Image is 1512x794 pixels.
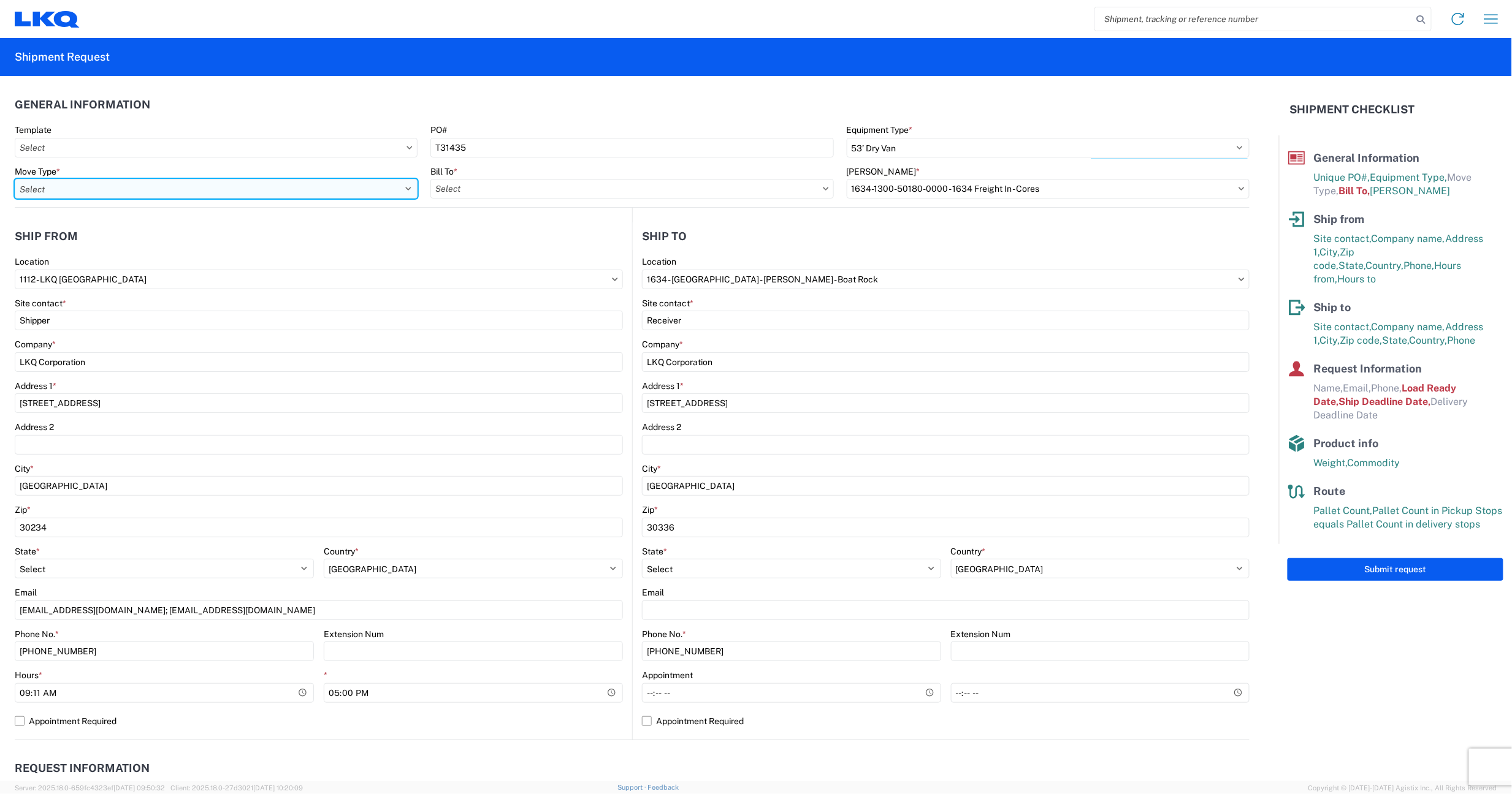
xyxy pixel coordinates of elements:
h2: Ship to [642,230,687,243]
label: City [15,463,34,474]
span: Hours to [1338,273,1376,285]
h2: Request Information [15,762,150,774]
span: Phone, [1404,260,1435,271]
label: Country [951,546,986,557]
label: Hours [15,670,42,681]
label: Appointment Required [642,711,1250,731]
span: Country, [1410,335,1448,346]
label: State [642,546,667,557]
label: Zip [15,504,31,515]
label: State [15,546,40,557]
input: Select [15,138,418,157]
label: Bill To [430,166,457,177]
h2: General Information [15,99,150,111]
button: Submit request [1288,558,1503,581]
span: Commodity [1348,457,1400,469]
span: Company name, [1372,233,1446,244]
span: Email, [1343,382,1372,394]
span: State, [1339,260,1366,271]
span: Server: 2025.18.0-659fc4323ef [15,784,165,792]
span: [DATE] 09:50:32 [113,784,165,792]
label: Appointment [642,670,693,681]
span: Client: 2025.18.0-27d3021 [170,784,303,792]
span: Phone, [1372,382,1402,394]
span: Ship from [1314,213,1365,225]
span: General Information [1314,151,1420,164]
span: Site contact, [1314,233,1372,244]
span: Unique PO#, [1314,172,1370,183]
span: Ship Deadline Date, [1339,396,1431,407]
label: Template [15,124,52,135]
label: City [642,463,661,474]
h2: Shipment Request [15,50,110,64]
label: Extension Num [951,629,1011,640]
input: Select [847,179,1250,198]
h2: Shipment Checklist [1290,102,1415,117]
span: City, [1320,335,1340,346]
label: Zip [642,504,658,515]
label: Address 2 [15,422,54,433]
input: Select [15,270,623,289]
span: City, [1320,246,1340,258]
label: Move Type [15,166,60,177]
span: Route [1314,485,1346,497]
span: Weight, [1314,457,1348,469]
span: Country, [1366,260,1404,271]
label: Equipment Type [847,124,913,135]
span: Pallet Count in Pickup Stops equals Pallet Count in delivery stops [1314,505,1503,530]
span: Equipment Type, [1370,172,1448,183]
label: Company [15,339,56,350]
label: Phone No. [15,629,59,640]
label: Address 2 [642,422,681,433]
label: Extension Num [324,629,384,640]
label: Email [642,587,664,598]
span: Site contact, [1314,321,1372,333]
a: Feedback [648,784,679,791]
h2: Ship from [15,230,78,243]
label: PO# [430,124,447,135]
span: Request Information [1314,362,1422,375]
input: Select [430,179,833,198]
a: Support [617,784,648,791]
label: Country [324,546,359,557]
label: Phone No. [642,629,686,640]
span: Name, [1314,382,1343,394]
span: [PERSON_NAME] [1370,185,1451,197]
input: Select [642,270,1250,289]
label: [PERSON_NAME] [847,166,920,177]
span: State, [1383,335,1410,346]
label: Address 1 [15,380,56,391]
label: Appointment Required [15,711,623,731]
label: Site contact [642,298,693,309]
span: Ship to [1314,301,1351,314]
span: Copyright © [DATE]-[DATE] Agistix Inc., All Rights Reserved [1308,782,1497,793]
span: Bill To, [1339,185,1370,197]
label: Site contact [15,298,66,309]
label: Location [642,256,676,267]
label: Location [15,256,49,267]
label: Company [642,339,683,350]
span: Phone [1448,335,1476,346]
span: [DATE] 10:20:09 [253,784,303,792]
span: Zip code, [1340,335,1383,346]
label: Email [15,587,37,598]
span: Product info [1314,437,1379,450]
label: Address 1 [642,380,684,391]
span: Company name, [1372,321,1446,333]
span: Pallet Count, [1314,505,1373,516]
input: Shipment, tracking or reference number [1095,7,1413,31]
